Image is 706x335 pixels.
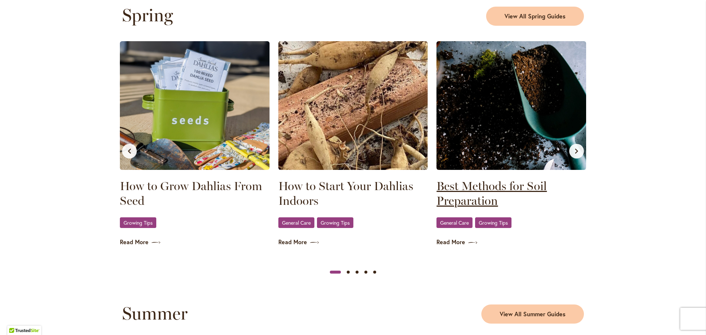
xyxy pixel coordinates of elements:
[122,144,137,158] button: Previous slide
[353,268,361,277] button: Slide 3
[436,179,586,208] a: Best Methods for Soil Preparation
[120,179,270,208] a: How to Grow Dahlias From Seed
[282,220,311,225] span: General Care
[330,268,341,277] button: Slide 1
[278,238,428,246] a: Read More
[436,41,586,170] img: Soil in a shovel
[486,7,584,26] a: View All Spring Guides
[479,220,508,225] span: Growing Tips
[436,238,586,246] a: Read More
[440,220,469,225] span: General Care
[321,220,350,225] span: Growing Tips
[124,220,153,225] span: Growing Tips
[481,304,584,324] a: View All Summer Guides
[436,217,586,229] div: ,
[475,217,511,228] a: Growing Tips
[278,217,314,228] a: General Care
[317,217,353,228] a: Growing Tips
[122,5,349,25] h2: Spring
[278,179,428,208] a: How to Start Your Dahlias Indoors
[361,268,370,277] button: Slide 4
[120,217,156,228] a: Growing Tips
[569,144,584,158] button: Next slide
[120,41,270,170] img: Seed Packets displayed in a Seed tin
[370,268,379,277] button: Slide 5
[504,12,566,21] span: View All Spring Guides
[344,268,353,277] button: Slide 2
[120,238,270,246] a: Read More
[436,217,473,228] a: General Care
[122,303,349,324] h2: Summer
[278,217,428,229] div: ,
